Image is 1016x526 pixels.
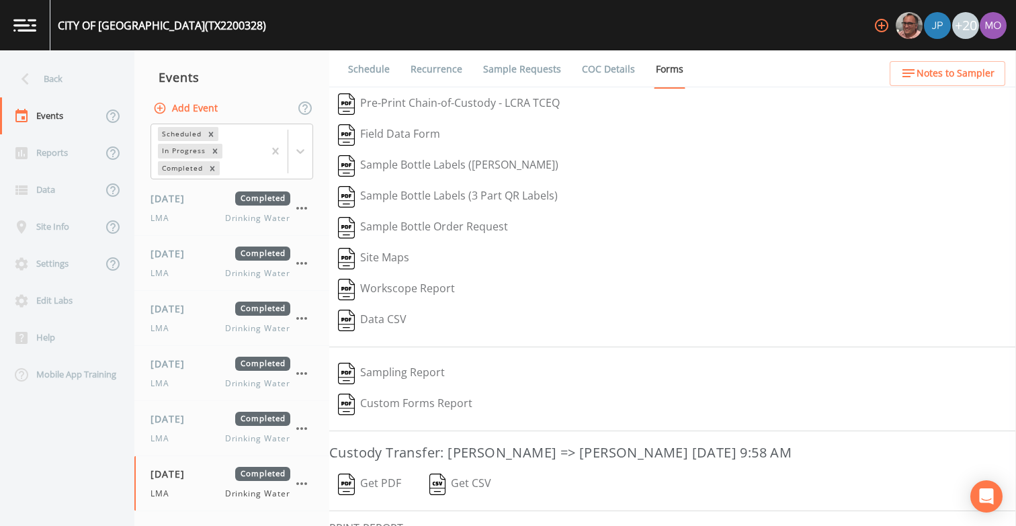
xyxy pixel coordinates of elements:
span: Drinking Water [225,212,290,224]
span: Completed [235,302,290,316]
img: 41241ef155101aa6d92a04480b0d0000 [924,12,951,39]
div: Remove In Progress [208,144,222,158]
button: Sample Bottle Labels (3 Part QR Labels) [329,181,566,212]
img: svg%3e [338,474,355,495]
a: Forms [654,50,685,89]
span: LMA [151,433,177,445]
button: Site Maps [329,243,418,274]
button: Field Data Form [329,120,449,150]
span: Drinking Water [225,488,290,500]
span: LMA [151,488,177,500]
img: svg%3e [338,363,355,384]
span: Drinking Water [225,378,290,390]
a: Schedule [346,50,392,88]
a: Sample Requests [481,50,563,88]
div: Mike Franklin [895,12,923,39]
img: svg%3e [338,394,355,415]
img: svg%3e [429,474,446,495]
span: Completed [235,412,290,426]
div: Events [134,60,329,94]
div: Joshua gere Paul [923,12,951,39]
span: Drinking Water [225,267,290,279]
a: [DATE]CompletedLMADrinking Water [134,401,329,456]
button: Data CSV [329,305,415,336]
a: [DATE]CompletedLMADrinking Water [134,236,329,291]
img: svg%3e [338,124,355,146]
img: svg%3e [338,93,355,115]
span: Completed [235,247,290,261]
span: [DATE] [151,357,194,371]
div: Completed [158,161,205,175]
img: svg%3e [338,248,355,269]
span: LMA [151,267,177,279]
img: svg%3e [338,279,355,300]
span: Notes to Sampler [917,65,994,82]
div: Open Intercom Messenger [970,480,1003,513]
span: LMA [151,212,177,224]
button: Custom Forms Report [329,389,481,420]
span: Completed [235,191,290,206]
img: svg%3e [338,186,355,208]
span: Completed [235,467,290,481]
button: Sampling Report [329,358,454,389]
span: [DATE] [151,412,194,426]
button: Sample Bottle Order Request [329,212,517,243]
span: LMA [151,378,177,390]
span: [DATE] [151,191,194,206]
a: [DATE]CompletedLMADrinking Water [134,181,329,236]
span: [DATE] [151,467,194,481]
button: Add Event [151,96,223,121]
div: Remove Scheduled [204,127,218,141]
img: 4e251478aba98ce068fb7eae8f78b90c [980,12,1007,39]
h3: Custody Transfer: [PERSON_NAME] => [PERSON_NAME] [DATE] 9:58 AM [329,442,1016,464]
a: [DATE]CompletedLMADrinking Water [134,456,329,511]
button: Get PDF [329,469,410,500]
span: [DATE] [151,302,194,316]
span: LMA [151,322,177,335]
span: Drinking Water [225,322,290,335]
img: svg%3e [338,155,355,177]
img: svg%3e [338,217,355,238]
div: Remove Completed [205,161,220,175]
span: Completed [235,357,290,371]
div: In Progress [158,144,208,158]
a: [DATE]CompletedLMADrinking Water [134,346,329,401]
button: Pre-Print Chain-of-Custody - LCRA TCEQ [329,89,568,120]
button: Notes to Sampler [890,61,1005,86]
button: Sample Bottle Labels ([PERSON_NAME]) [329,150,567,181]
img: logo [13,19,36,32]
span: Drinking Water [225,433,290,445]
button: Get CSV [420,469,501,500]
a: Recurrence [409,50,464,88]
div: Scheduled [158,127,204,141]
a: [DATE]CompletedLMADrinking Water [134,291,329,346]
img: e2d790fa78825a4bb76dcb6ab311d44c [896,12,923,39]
div: +20 [952,12,979,39]
span: [DATE] [151,247,194,261]
div: CITY OF [GEOGRAPHIC_DATA] (TX2200328) [58,17,266,34]
button: Workscope Report [329,274,464,305]
a: COC Details [580,50,637,88]
img: svg%3e [338,310,355,331]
